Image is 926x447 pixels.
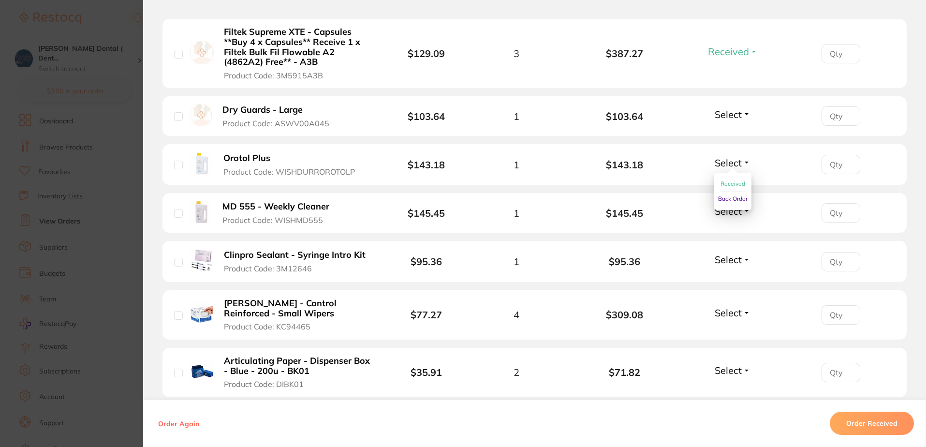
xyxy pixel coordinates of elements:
[715,205,742,217] span: Select
[222,105,303,115] b: Dry Guards - Large
[712,205,753,217] button: Select
[224,27,373,67] b: Filtek Supreme XTE - Capsules **Buy 4 x Capsules** Receive 1 x Filtek Bulk Fil Flowable A2 (4862A...
[190,359,214,383] img: Articulating Paper - Dispenser Box - Blue - 200u - BK01
[715,364,742,376] span: Select
[190,302,214,326] img: Scott - Control Reinforced - Small Wipers
[514,48,519,59] span: 3
[190,104,212,126] img: Dry Guards - Large
[408,159,445,171] b: $143.18
[514,309,519,320] span: 4
[190,201,212,223] img: MD 555 - Weekly Cleaner
[408,110,445,122] b: $103.64
[822,203,860,223] input: Qty
[408,207,445,219] b: $145.45
[712,307,753,319] button: Select
[830,412,914,435] button: Order Received
[222,216,323,224] span: Product Code: WISHMD555
[715,108,742,120] span: Select
[411,366,442,378] b: $35.91
[705,45,761,58] button: Received
[220,201,341,225] button: MD 555 - Weekly Cleaner Product Code: WISHMD555
[571,256,679,267] b: $95.36
[224,298,373,318] b: [PERSON_NAME] - Control Reinforced - Small Wipers
[224,71,323,80] span: Product Code: 3M5915A3B
[718,192,748,206] button: Back Order
[708,45,749,58] span: Received
[712,253,753,266] button: Select
[715,307,742,319] span: Select
[571,111,679,122] b: $103.64
[190,249,214,272] img: Clinpro Sealant - Syringe Intro Kit
[571,367,679,378] b: $71.82
[223,153,270,164] b: Orotol Plus
[712,364,753,376] button: Select
[190,152,213,175] img: Orotol Plus
[514,256,519,267] span: 1
[408,47,445,60] b: $129.09
[221,356,376,389] button: Articulating Paper - Dispenser Box - Blue - 200u - BK01 Product Code: DIBK01
[571,48,679,59] b: $387.27
[822,155,860,174] input: Qty
[411,309,442,321] b: $77.27
[190,41,214,65] img: Filtek Supreme XTE - Capsules **Buy 4 x Capsules** Receive 1 x Filtek Bulk Fil Flowable A2 (4862A...
[224,250,366,260] b: Clinpro Sealant - Syringe Intro Kit
[224,264,312,273] span: Product Code: 3M12646
[571,159,679,170] b: $143.18
[571,309,679,320] b: $309.08
[822,305,860,325] input: Qty
[715,157,742,169] span: Select
[223,167,355,176] span: Product Code: WISHDURROROTOLP
[514,159,519,170] span: 1
[822,106,860,126] input: Qty
[224,380,304,388] span: Product Code: DIBK01
[155,419,202,428] button: Order Again
[712,108,753,120] button: Select
[220,104,341,128] button: Dry Guards - Large Product Code: ASWV00A045
[224,322,310,331] span: Product Code: KC94465
[221,250,376,273] button: Clinpro Sealant - Syringe Intro Kit Product Code: 3M12646
[411,255,442,268] b: $95.36
[715,253,742,266] span: Select
[222,202,329,212] b: MD 555 - Weekly Cleaner
[514,208,519,219] span: 1
[220,153,366,177] button: Orotol Plus Product Code: WISHDURROROTOLP
[822,363,860,382] input: Qty
[222,119,329,128] span: Product Code: ASWV00A045
[224,356,373,376] b: Articulating Paper - Dispenser Box - Blue - 200u - BK01
[514,367,519,378] span: 2
[720,177,745,192] button: Received
[822,252,860,271] input: Qty
[221,298,376,332] button: [PERSON_NAME] - Control Reinforced - Small Wipers Product Code: KC94465
[221,27,376,80] button: Filtek Supreme XTE - Capsules **Buy 4 x Capsules** Receive 1 x Filtek Bulk Fil Flowable A2 (4862A...
[720,180,745,187] span: Received
[514,111,519,122] span: 1
[571,208,679,219] b: $145.45
[822,44,860,63] input: Qty
[712,157,753,169] button: Select
[718,195,748,202] span: Back Order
